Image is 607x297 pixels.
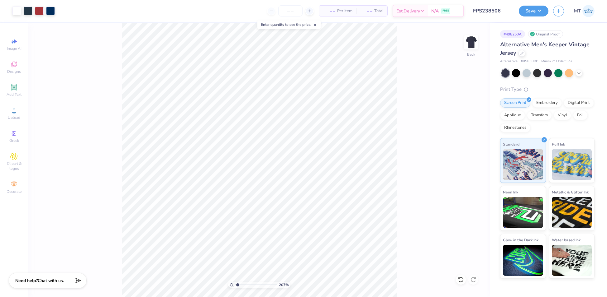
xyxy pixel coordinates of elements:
[323,8,335,14] span: – –
[552,237,581,243] span: Water based Ink
[503,141,519,147] span: Standard
[8,115,20,120] span: Upload
[541,59,572,64] span: Minimum Order: 12 +
[500,59,518,64] span: Alternative
[467,52,475,57] div: Back
[38,278,64,284] span: Chat with us.
[500,123,530,132] div: Rhinestones
[554,111,571,120] div: Vinyl
[574,5,595,17] a: MT
[574,7,581,15] span: MT
[468,5,514,17] input: Untitled Design
[503,149,543,180] img: Standard
[257,20,321,29] div: Enter quantity to see the price.
[503,245,543,276] img: Glow in the Dark Ink
[431,8,439,14] span: N/A
[500,98,530,108] div: Screen Print
[337,8,352,14] span: Per Item
[582,5,595,17] img: Michelle Tapire
[7,69,21,74] span: Designs
[7,46,22,51] span: Image AI
[360,8,372,14] span: – –
[500,41,590,57] span: Alternative Men's Keeper Vintage Jersey
[9,138,19,143] span: Greek
[500,86,595,93] div: Print Type
[503,189,518,195] span: Neon Ink
[15,278,38,284] strong: Need help?
[552,245,592,276] img: Water based Ink
[374,8,384,14] span: Total
[503,197,543,228] img: Neon Ink
[465,36,477,49] img: Back
[278,5,303,16] input: – –
[528,30,563,38] div: Original Proof
[552,197,592,228] img: Metallic & Glitter Ink
[573,111,588,120] div: Foil
[503,237,538,243] span: Glow in the Dark Ink
[552,189,589,195] span: Metallic & Glitter Ink
[527,111,552,120] div: Transfers
[7,92,22,97] span: Add Text
[3,161,25,171] span: Clipart & logos
[532,98,562,108] div: Embroidery
[500,30,525,38] div: # 498250A
[7,189,22,194] span: Decorate
[442,9,449,13] span: FREE
[519,6,548,16] button: Save
[279,282,289,288] span: 207 %
[396,8,420,14] span: Est. Delivery
[500,111,525,120] div: Applique
[552,141,565,147] span: Puff Ink
[564,98,594,108] div: Digital Print
[552,149,592,180] img: Puff Ink
[521,59,538,64] span: # 05050BP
